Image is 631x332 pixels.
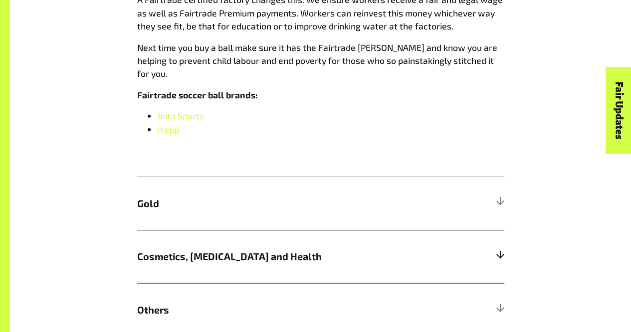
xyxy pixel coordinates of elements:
span: Next time you buy a ball make sure it has the Fairtrade [PERSON_NAME] and know you are helping to... [137,42,497,79]
span: Gold [137,196,413,211]
a: Jinta Sports [157,110,204,121]
span: Others [137,303,413,318]
span: Cosmetics, [MEDICAL_DATA] and Health [137,249,413,264]
strong: Fairtrade soccer ball brands: [137,89,258,100]
a: rrepp [157,124,179,135]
